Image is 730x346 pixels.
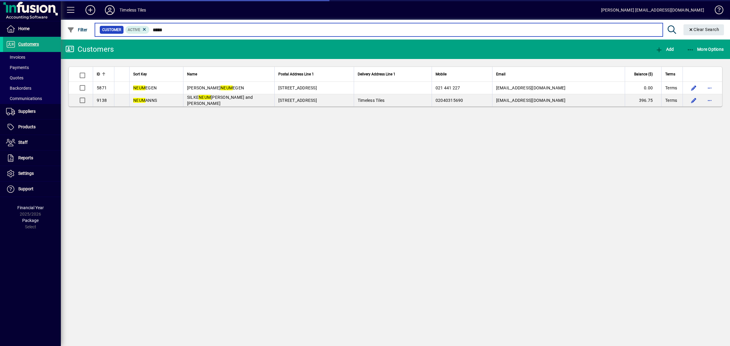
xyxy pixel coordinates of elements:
span: Staff [18,140,28,145]
button: Filter [66,24,89,35]
span: SILKE [PERSON_NAME] and [PERSON_NAME] [187,95,253,106]
td: 0.00 [625,82,661,94]
div: Balance ($) [629,71,658,78]
span: Package [22,218,39,223]
span: Quotes [6,75,23,80]
button: More options [705,95,714,105]
span: [EMAIL_ADDRESS][DOMAIN_NAME] [496,85,566,90]
span: Terms [665,85,677,91]
button: Clear [683,24,724,35]
div: [PERSON_NAME] [EMAIL_ADDRESS][DOMAIN_NAME] [601,5,704,15]
span: Support [18,186,33,191]
span: Delivery Address Line 1 [358,71,395,78]
span: Suppliers [18,109,36,114]
span: 5871 [97,85,107,90]
em: NEUM [133,98,145,103]
a: Home [3,21,61,36]
span: 02040315690 [436,98,463,103]
span: Postal Address Line 1 [278,71,314,78]
a: Reports [3,151,61,166]
span: Communications [6,96,42,101]
span: Filter [67,27,88,32]
span: Name [187,71,197,78]
span: Customer [102,27,121,33]
span: 021 441 227 [436,85,460,90]
em: NEUM [133,85,145,90]
a: Suppliers [3,104,61,119]
em: NEUM [199,95,211,100]
span: Email [496,71,506,78]
a: Communications [3,93,61,104]
span: 9138 [97,98,107,103]
button: Add [81,5,100,16]
a: Backorders [3,83,61,93]
button: Edit [689,95,699,105]
a: Knowledge Base [710,1,722,21]
button: Edit [689,83,699,93]
button: Add [654,44,675,55]
div: Timeless Tiles [120,5,146,15]
span: Mobile [436,71,447,78]
span: ANNS [133,98,157,103]
span: Reports [18,155,33,160]
span: More Options [687,47,724,52]
a: Payments [3,62,61,73]
span: Invoices [6,55,25,60]
span: Financial Year [17,205,44,210]
span: [STREET_ADDRESS] [278,85,317,90]
span: Terms [665,97,677,103]
a: Quotes [3,73,61,83]
span: Products [18,124,36,129]
div: Name [187,71,271,78]
span: Clear Search [688,27,719,32]
span: [PERSON_NAME] EGEN [187,85,244,90]
a: Settings [3,166,61,181]
td: 396.75 [625,94,661,106]
a: Staff [3,135,61,150]
span: Timeless Tiles [358,98,385,103]
span: Settings [18,171,34,176]
mat-chip: Activation Status: Active [125,26,150,34]
span: Terms [665,71,675,78]
div: ID [97,71,110,78]
a: Products [3,119,61,135]
div: Email [496,71,621,78]
button: More Options [685,44,725,55]
span: ID [97,71,100,78]
span: Balance ($) [634,71,653,78]
span: Sort Key [133,71,147,78]
span: EGEN [133,85,157,90]
div: Mobile [436,71,488,78]
button: More options [705,83,714,93]
span: [STREET_ADDRESS] [278,98,317,103]
span: Customers [18,42,39,47]
span: Payments [6,65,29,70]
span: [EMAIL_ADDRESS][DOMAIN_NAME] [496,98,566,103]
a: Invoices [3,52,61,62]
em: NEUM [221,85,233,90]
a: Support [3,182,61,197]
span: Active [128,28,140,32]
span: Home [18,26,30,31]
span: Add [655,47,674,52]
div: Customers [65,44,114,54]
button: Profile [100,5,120,16]
span: Backorders [6,86,31,91]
